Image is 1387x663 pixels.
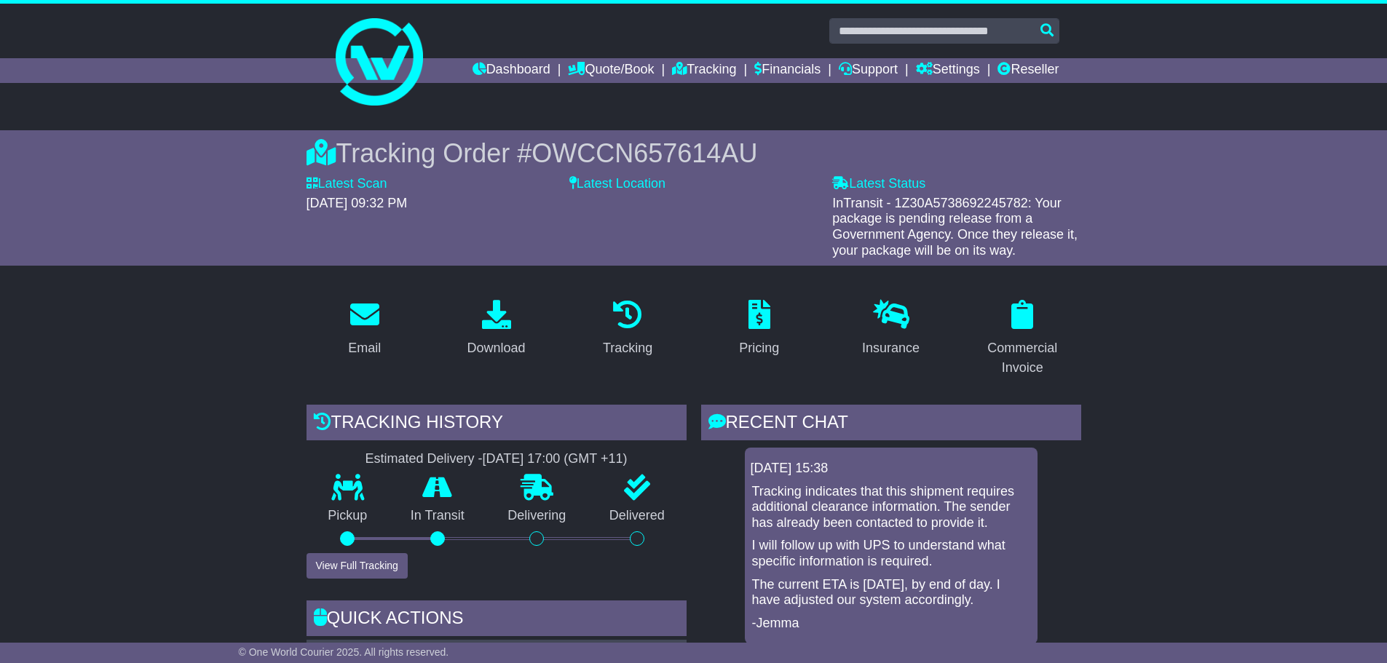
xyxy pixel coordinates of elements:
[839,58,898,83] a: Support
[588,508,687,524] p: Delivered
[486,508,588,524] p: Delivering
[307,138,1081,169] div: Tracking Order #
[307,196,408,210] span: [DATE] 09:32 PM
[483,451,628,467] div: [DATE] 17:00 (GMT +11)
[568,58,654,83] a: Quote/Book
[307,600,687,640] div: Quick Actions
[593,295,662,363] a: Tracking
[832,176,925,192] label: Latest Status
[754,58,821,83] a: Financials
[853,295,929,363] a: Insurance
[752,538,1030,569] p: I will follow up with UPS to understand what specific information is required.
[916,58,980,83] a: Settings
[307,451,687,467] div: Estimated Delivery -
[752,577,1030,608] p: The current ETA is [DATE], by end of day. I have adjusted our system accordingly.
[832,196,1078,258] span: InTransit - 1Z30A5738692245782: Your package is pending release from a Government Agency. Once th...
[467,338,525,358] div: Download
[532,138,757,168] span: OWCCN657614AU
[701,405,1081,444] div: RECENT CHAT
[964,295,1081,383] a: Commercial Invoice
[307,405,687,444] div: Tracking history
[752,616,1030,632] p: -Jemma
[389,508,486,524] p: In Transit
[307,176,387,192] label: Latest Scan
[672,58,736,83] a: Tracking
[348,338,381,358] div: Email
[307,508,390,524] p: Pickup
[730,295,789,363] a: Pricing
[239,646,449,658] span: © One World Courier 2025. All rights reserved.
[457,295,534,363] a: Download
[473,58,550,83] a: Dashboard
[739,338,779,358] div: Pricing
[569,176,665,192] label: Latest Location
[752,484,1030,531] p: Tracking indicates that this shipment requires additional clearance information. The sender has a...
[997,58,1059,83] a: Reseller
[973,338,1072,378] div: Commercial Invoice
[862,338,920,358] div: Insurance
[307,553,408,579] button: View Full Tracking
[751,461,1032,477] div: [DATE] 15:38
[603,338,652,358] div: Tracking
[339,295,390,363] a: Email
